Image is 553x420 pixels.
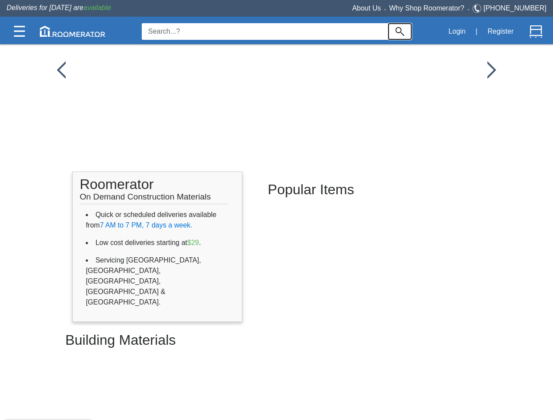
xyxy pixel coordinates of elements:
[444,22,470,41] button: Login
[464,7,472,11] span: •
[472,3,483,14] img: Telephone.svg
[80,172,228,204] h1: Roomerator
[483,22,518,41] button: Register
[86,252,229,311] li: Servicing [GEOGRAPHIC_DATA], [GEOGRAPHIC_DATA], [GEOGRAPHIC_DATA], [GEOGRAPHIC_DATA] & [GEOGRAPHI...
[268,175,455,204] h2: Popular Items
[40,26,105,37] img: roomerator-logo.svg
[100,221,192,229] span: 7 AM to 7 PM, 7 days a week.
[529,25,542,38] img: Cart.svg
[65,325,488,355] h2: Building Materials
[84,4,111,11] span: available
[389,4,465,12] a: Why Shop Roomerator?
[470,22,483,41] div: |
[142,23,388,40] input: Search...?
[487,61,496,79] img: /app/images/Buttons/favicon.jpg
[352,4,381,12] a: About Us
[395,27,404,36] img: Search_Icon.svg
[14,26,25,37] img: Categories.svg
[80,188,211,201] span: On Demand Construction Materials
[483,4,546,12] a: [PHONE_NUMBER]
[187,239,199,246] span: $29
[7,4,111,11] span: Deliveries for [DATE] are
[57,61,66,79] img: /app/images/Buttons/favicon.jpg
[381,7,389,11] span: •
[86,206,229,234] li: Quick or scheduled deliveries available from
[86,234,229,252] li: Low cost deliveries starting at .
